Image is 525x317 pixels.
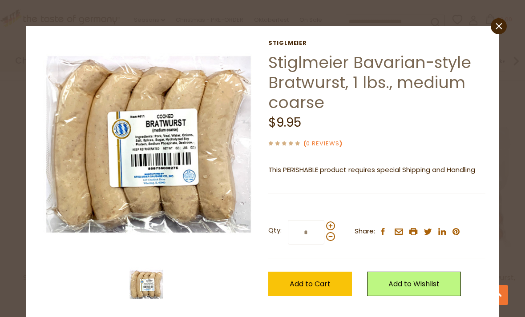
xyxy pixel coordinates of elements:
input: Qty: [288,220,324,245]
img: Stiglmeier Bavarian-style Bratwurst, 1 lbs., medium coarse [40,40,257,257]
a: Stiglmeier [268,40,485,47]
p: This PERISHABLE product requires special Shipping and Handling [268,165,485,176]
span: Add to Cart [290,279,331,289]
strong: Qty: [268,225,282,236]
span: Share: [355,226,375,237]
li: We will ship this product in heat-protective packaging and ice. [277,182,486,193]
button: Add to Cart [268,272,352,296]
a: Add to Wishlist [367,272,461,296]
a: Stiglmeier Bavarian-style Bratwurst, 1 lbs., medium coarse [268,51,471,114]
img: Stiglmeier Bavarian-style Bratwurst, 1 lbs., medium coarse [129,267,164,303]
span: $9.95 [268,114,301,131]
a: 0 Reviews [306,139,339,148]
span: ( ) [303,139,342,148]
